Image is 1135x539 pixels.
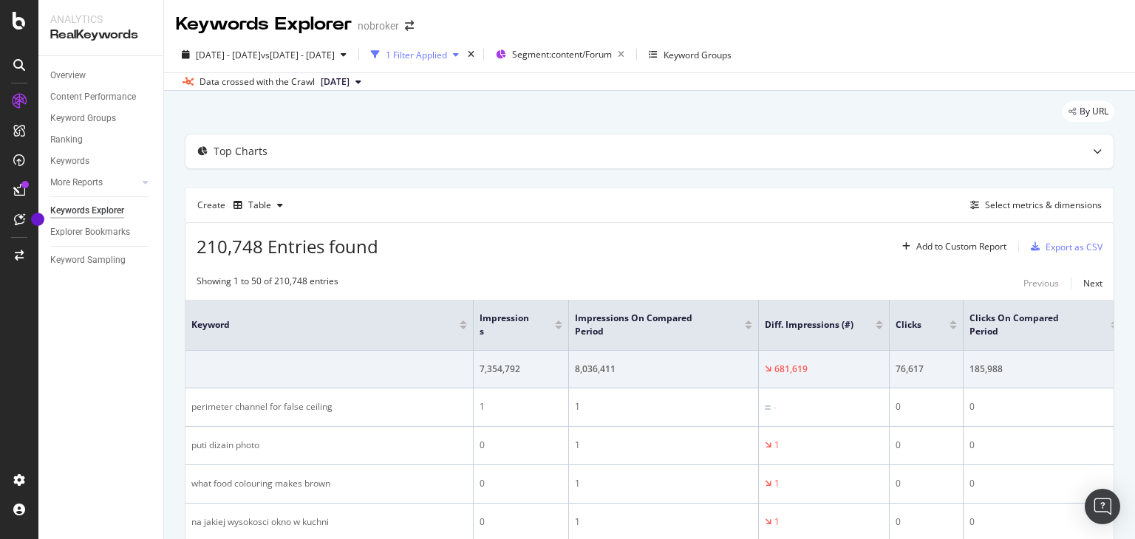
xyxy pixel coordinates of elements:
[386,49,447,61] div: 1 Filter Applied
[969,363,1118,376] div: 185,988
[774,439,780,452] div: 1
[50,253,126,268] div: Keyword Sampling
[896,515,957,529] div: 0
[765,318,853,332] span: Diff. Impressions (#)
[1063,101,1114,122] div: legacy label
[575,363,752,376] div: 8,036,411
[50,111,153,126] a: Keyword Groups
[191,515,467,529] div: na jakiej wysokosci okno w kuchni
[1023,275,1059,292] button: Previous
[50,68,153,83] a: Overview
[321,75,350,89] span: 2025 Jul. 7th
[1046,241,1102,253] div: Export as CSV
[197,234,378,258] span: 210,748 Entries found
[50,132,83,148] div: Ranking
[575,400,752,413] div: 1
[50,224,153,240] a: Explorer Bookmarks
[480,439,562,452] div: 0
[664,49,732,61] div: Keyword Groups
[50,132,153,148] a: Ranking
[191,477,467,490] div: what food colouring makes brown
[490,43,630,66] button: Segment:content/Forum
[774,515,780,529] div: 1
[50,175,103,190] div: More Reports
[50,154,89,169] div: Keywords
[1083,275,1102,292] button: Next
[405,21,414,31] div: arrow-right-arrow-left
[50,203,124,219] div: Keywords Explorer
[1080,107,1108,116] span: By URL
[896,318,927,332] span: Clicks
[896,235,1006,258] button: Add to Custom Report
[575,515,752,529] div: 1
[50,27,151,44] div: RealKeywords
[50,89,153,105] a: Content Performance
[969,439,1118,452] div: 0
[575,312,723,338] span: Impressions On Compared Period
[191,439,467,452] div: puti dizain photo
[50,68,86,83] div: Overview
[575,439,752,452] div: 1
[643,43,737,66] button: Keyword Groups
[176,12,352,37] div: Keywords Explorer
[196,49,261,61] span: [DATE] - [DATE]
[176,43,352,66] button: [DATE] - [DATE]vs[DATE] - [DATE]
[969,312,1088,338] span: Clicks On Compared Period
[1085,489,1120,524] div: Open Intercom Messenger
[197,193,289,217] div: Create
[228,193,289,217] button: Table
[191,318,437,332] span: Keyword
[964,196,1102,214] button: Select metrics & dimensions
[969,477,1118,490] div: 0
[50,12,151,27] div: Analytics
[465,47,477,62] div: times
[480,515,562,529] div: 0
[480,477,562,490] div: 0
[191,400,467,413] div: perimeter channel for false ceiling
[985,199,1102,211] div: Select metrics & dimensions
[214,144,267,159] div: Top Charts
[575,477,752,490] div: 1
[1025,235,1102,258] button: Export as CSV
[200,75,315,89] div: Data crossed with the Crawl
[896,363,957,376] div: 76,617
[50,253,153,268] a: Keyword Sampling
[261,49,335,61] span: vs [DATE] - [DATE]
[197,275,338,292] div: Showing 1 to 50 of 210,748 entries
[774,477,780,490] div: 1
[969,515,1118,529] div: 0
[248,201,271,210] div: Table
[480,400,562,413] div: 1
[512,48,612,61] span: Segment: content/Forum
[1023,277,1059,289] div: Previous
[1083,277,1102,289] div: Next
[480,312,533,338] span: Impressions
[765,405,771,410] img: Equal
[774,363,808,376] div: 681,619
[365,43,465,66] button: 1 Filter Applied
[50,111,116,126] div: Keyword Groups
[896,439,957,452] div: 0
[31,213,44,226] div: Tooltip anchor
[896,477,957,490] div: 0
[774,401,777,414] div: -
[480,363,562,376] div: 7,354,792
[50,224,130,240] div: Explorer Bookmarks
[358,18,399,33] div: nobroker
[50,89,136,105] div: Content Performance
[896,400,957,413] div: 0
[969,400,1118,413] div: 0
[50,154,153,169] a: Keywords
[315,73,367,91] button: [DATE]
[916,242,1006,251] div: Add to Custom Report
[50,203,153,219] a: Keywords Explorer
[50,175,138,190] a: More Reports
